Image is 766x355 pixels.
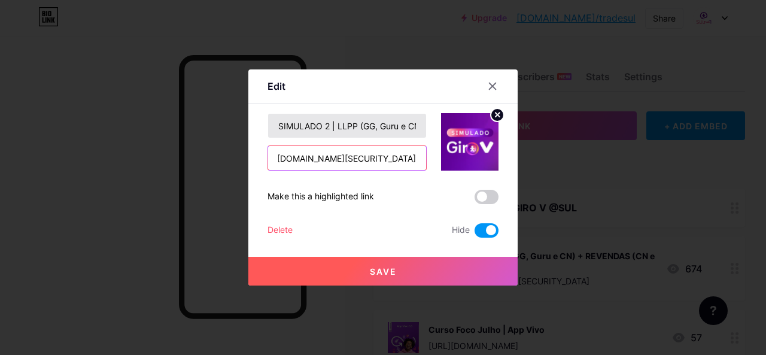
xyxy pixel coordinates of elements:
[268,79,285,93] div: Edit
[370,266,397,277] span: Save
[268,114,426,138] input: Title
[268,146,426,170] input: URL
[452,223,470,238] span: Hide
[268,190,374,204] div: Make this a highlighted link
[248,257,518,286] button: Save
[441,113,498,171] img: link_thumbnail
[268,223,293,238] div: Delete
